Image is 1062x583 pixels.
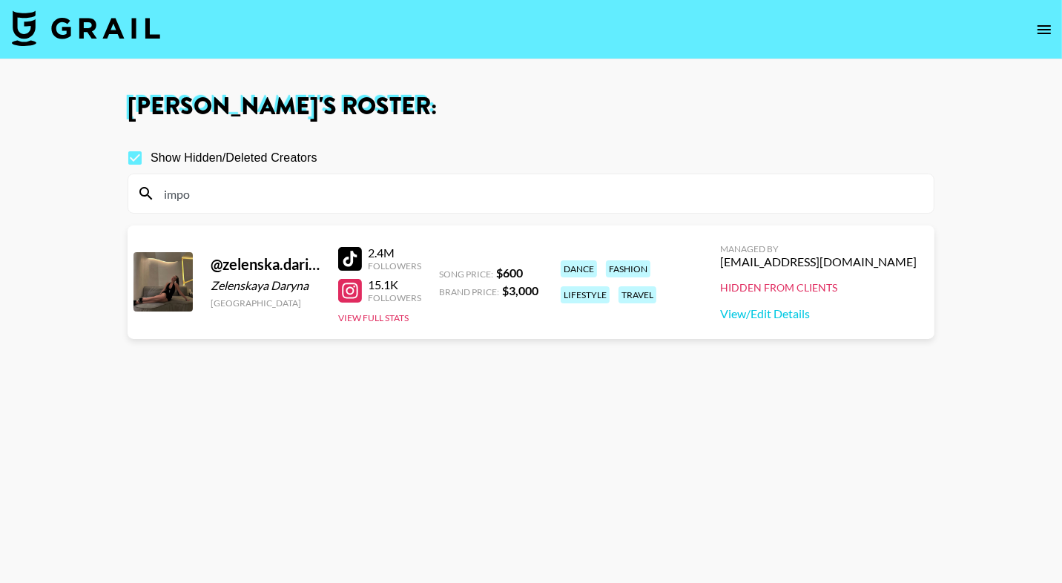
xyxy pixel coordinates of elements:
[151,149,317,167] span: Show Hidden/Deleted Creators
[368,246,421,260] div: 2.4M
[720,281,917,294] div: Hidden from Clients
[211,297,320,309] div: [GEOGRAPHIC_DATA]
[12,10,160,46] img: Grail Talent
[368,277,421,292] div: 15.1K
[368,292,421,303] div: Followers
[338,312,409,323] button: View Full Stats
[496,266,523,280] strong: $ 600
[561,286,610,303] div: lifestyle
[1029,15,1059,45] button: open drawer
[439,286,499,297] span: Brand Price:
[720,254,917,269] div: [EMAIL_ADDRESS][DOMAIN_NAME]
[155,182,925,205] input: Search by User Name
[211,255,320,274] div: @ zelenska.darina
[720,243,917,254] div: Managed By
[619,286,656,303] div: travel
[211,278,320,293] div: Zelenskaya Daryna
[561,260,597,277] div: dance
[368,260,421,271] div: Followers
[606,260,650,277] div: fashion
[720,306,917,321] a: View/Edit Details
[439,269,493,280] span: Song Price:
[502,283,538,297] strong: $ 3,000
[128,95,934,119] h1: [PERSON_NAME] 's Roster:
